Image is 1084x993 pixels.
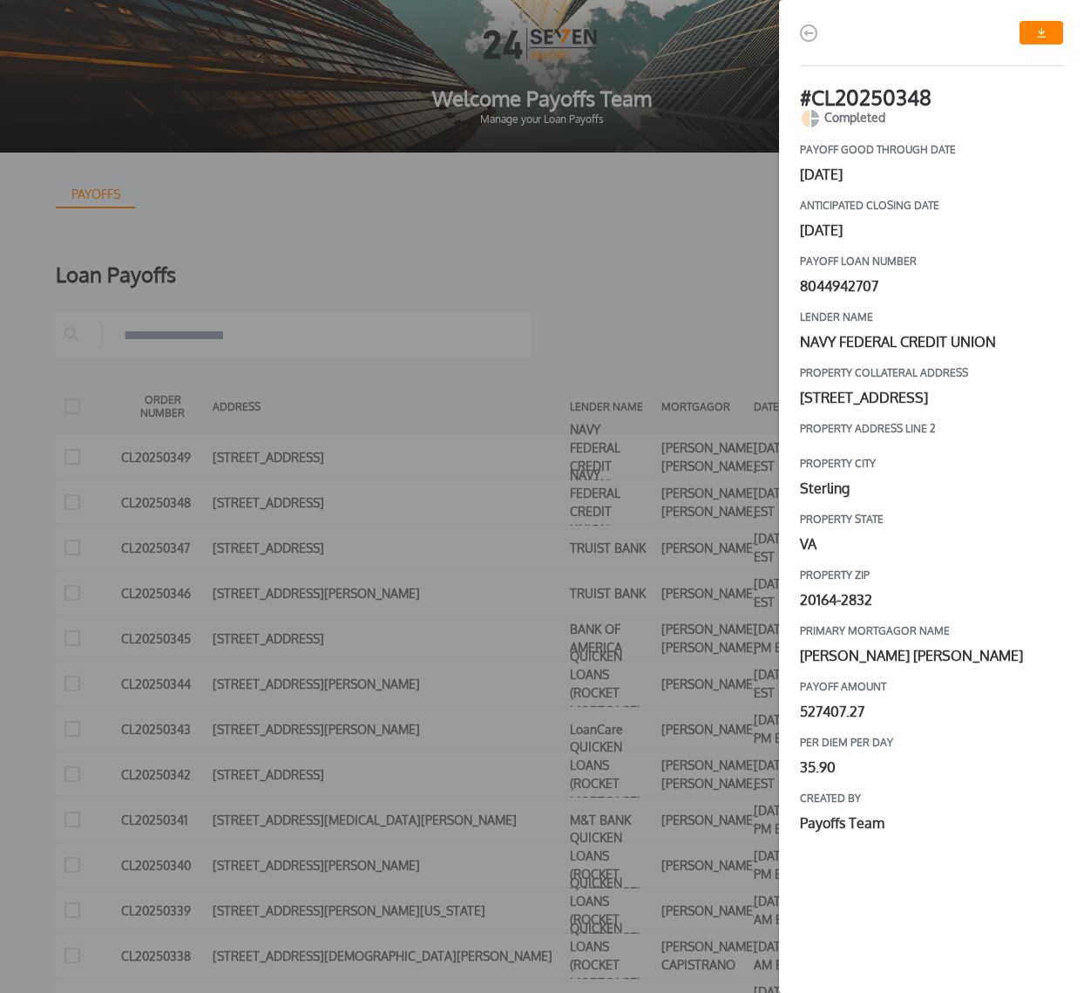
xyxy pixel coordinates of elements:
[800,757,1063,778] div: 35.90
[800,108,821,129] img: chartPie-icon
[824,108,885,129] span: Completed
[800,199,1063,213] label: Anticipated closing date
[800,275,1063,296] div: 8044942707
[800,331,1063,352] div: NAVY FEDERAL CREDIT UNION
[800,534,1063,554] div: VA
[800,255,1063,269] label: payoff loan number
[800,220,1063,241] div: [DATE]
[800,513,1063,527] label: property state
[800,680,1063,694] label: Payoff amount
[800,457,1063,471] label: property city
[800,701,1063,722] div: 527407.27
[800,736,1063,750] label: Per diem per day
[800,645,1063,666] div: [PERSON_NAME] [PERSON_NAME]
[800,589,1063,610] div: 20164-2832
[1037,28,1046,37] img: download-icon
[800,422,1063,436] label: property address line 2
[800,624,1063,638] label: Primary Mortgagor Name
[800,310,1063,324] label: Lender Name
[800,366,1063,380] label: property collateral address
[800,792,1063,806] label: Created by
[800,813,1063,833] div: Payoffs Team
[800,387,1063,408] div: [STREET_ADDRESS]
[800,164,1063,185] div: [DATE]
[800,87,1063,108] h1: # CL20250348
[800,568,1063,582] label: property zip
[800,24,817,42] img: back-icon
[800,478,1063,499] div: Sterling
[800,143,1063,157] label: payoff good through date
